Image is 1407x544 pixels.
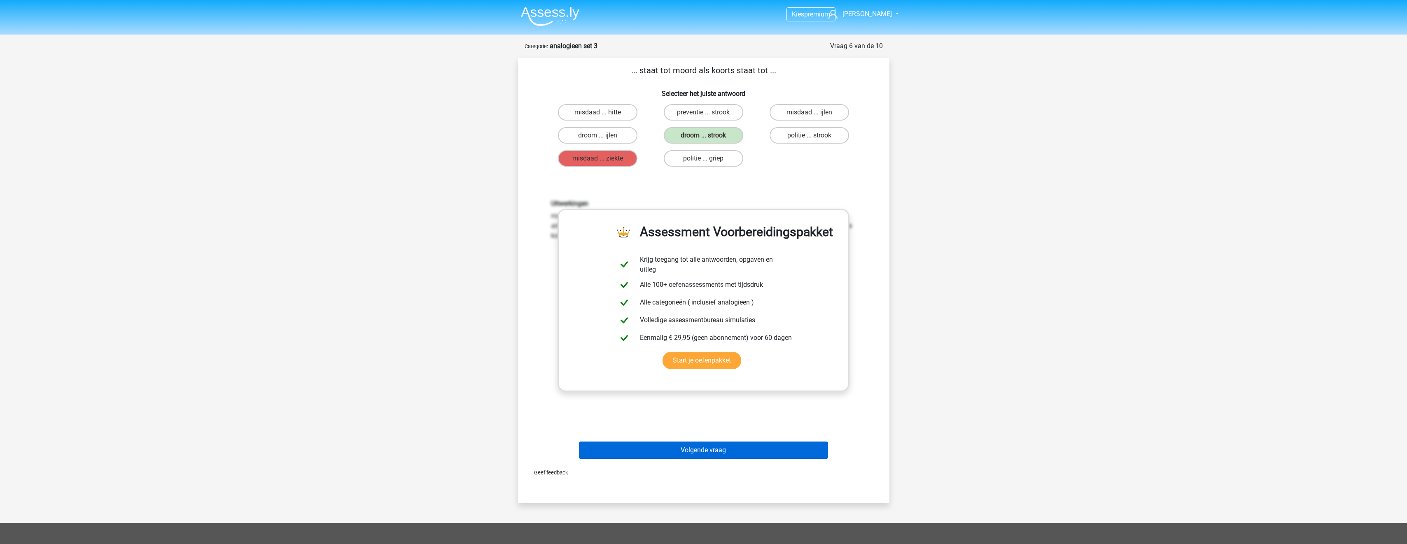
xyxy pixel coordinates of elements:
[558,150,637,167] label: misdaad ... ziekte
[551,200,856,207] h6: Uitwerkingen
[664,104,743,121] label: preventie ... strook
[531,83,876,98] h6: Selecteer het juiste antwoord
[770,104,849,121] label: misdaad ... ijlen
[545,200,863,240] div: moord is omgekeerd geschreven droom, koorts is omgekeerd geschreven strook (palindroom). Het antw...
[825,9,893,19] a: [PERSON_NAME]
[664,127,743,144] label: droom ... strook
[663,352,741,369] a: Start je oefenpakket
[550,42,597,50] strong: analogieen set 3
[527,470,568,476] span: Geef feedback
[842,10,892,18] span: [PERSON_NAME]
[787,9,835,20] a: Kiespremium
[521,7,579,26] img: Assessly
[525,43,548,49] small: Categorie:
[558,104,637,121] label: misdaad ... hitte
[558,127,637,144] label: droom ... ijlen
[664,150,743,167] label: politie ... griep
[830,41,883,51] div: Vraag 6 van de 10
[531,64,876,77] p: ... staat tot moord als koorts staat tot ...
[804,10,830,18] span: premium
[770,127,849,144] label: politie ... strook
[579,442,828,459] button: Volgende vraag
[792,10,804,18] span: Kies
